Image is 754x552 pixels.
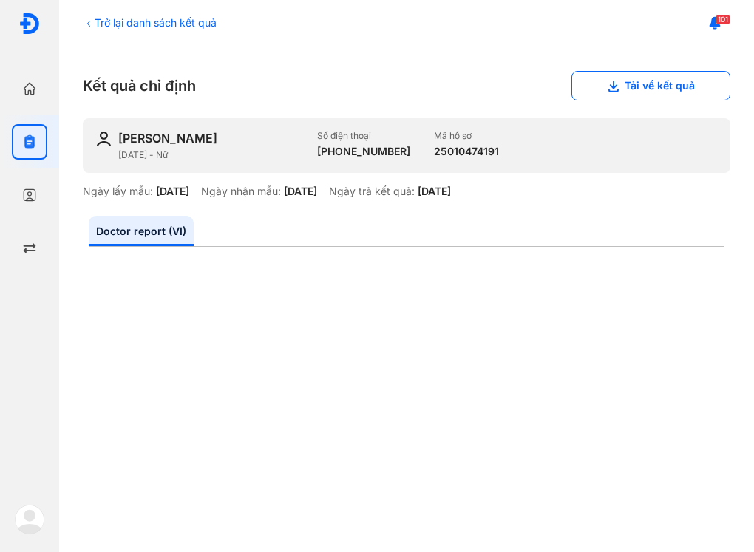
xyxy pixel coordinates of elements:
[284,185,317,198] div: [DATE]
[317,145,410,158] div: [PHONE_NUMBER]
[15,505,44,534] img: logo
[434,130,499,142] div: Mã hồ sơ
[83,15,217,30] div: Trở lại danh sách kết quả
[329,185,415,198] div: Ngày trả kết quả:
[434,145,499,158] div: 25010474191
[89,216,194,246] a: Doctor report (VI)
[418,185,451,198] div: [DATE]
[716,14,730,24] span: 101
[156,185,189,198] div: [DATE]
[118,130,217,146] div: [PERSON_NAME]
[18,13,41,35] img: logo
[95,130,112,148] img: user-icon
[118,149,305,161] div: [DATE] - Nữ
[83,71,730,100] div: Kết quả chỉ định
[317,130,410,142] div: Số điện thoại
[201,185,281,198] div: Ngày nhận mẫu:
[83,185,153,198] div: Ngày lấy mẫu:
[571,71,730,100] button: Tải về kết quả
